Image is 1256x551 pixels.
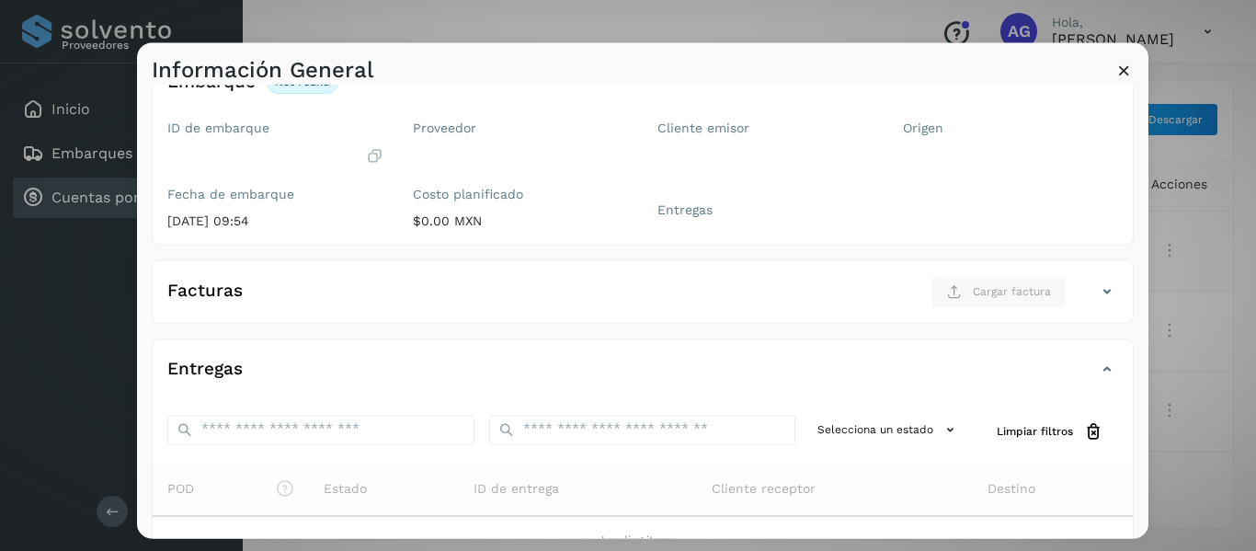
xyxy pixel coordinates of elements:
[167,188,383,203] label: Fecha de embarque
[712,479,816,499] span: Cliente receptor
[810,415,967,445] button: Selecciona un estado
[903,121,1119,136] label: Origen
[413,188,629,203] label: Costo planificado
[474,479,559,499] span: ID de entrega
[657,203,873,219] label: Entregas
[931,275,1067,308] button: Cargar factura
[167,281,243,303] h4: Facturas
[167,121,383,136] label: ID de embarque
[167,214,383,230] p: [DATE] 09:54
[153,275,1133,323] div: FacturasCargar factura
[153,67,1133,113] div: Embarquenot found
[657,121,873,136] label: Cliente emisor
[988,479,1035,499] span: Destino
[167,479,294,499] span: POD
[152,57,373,84] h3: Información General
[997,424,1073,441] span: Limpiar filtros
[973,283,1051,300] span: Cargar factura
[167,360,243,381] h4: Entregas
[153,354,1133,400] div: Entregas
[324,479,367,499] span: Estado
[413,121,629,136] label: Proveedor
[982,415,1118,449] button: Limpiar filtros
[413,214,629,230] p: $0.00 MXN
